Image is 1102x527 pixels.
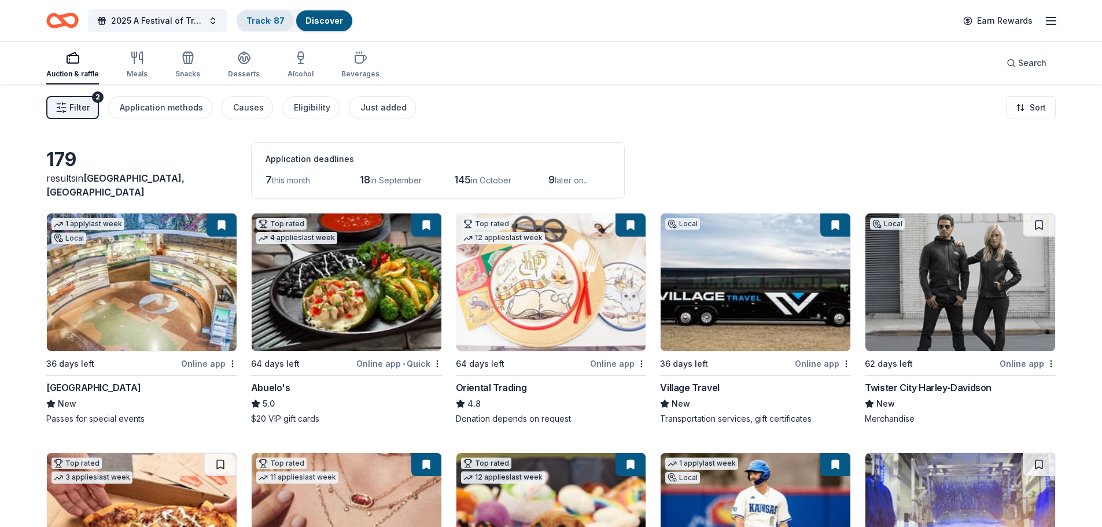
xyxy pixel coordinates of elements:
[956,10,1040,31] a: Earn Rewards
[660,357,708,371] div: 36 days left
[251,213,442,425] a: Image for Abuelo's Top rated4 applieslast week64 days leftOnline app•QuickAbuelo's5.0$20 VIP gift...
[233,101,264,115] div: Causes
[665,458,738,470] div: 1 apply last week
[108,96,212,119] button: Application methods
[263,397,275,411] span: 5.0
[288,69,314,79] div: Alcohol
[251,357,300,371] div: 64 days left
[46,381,141,395] div: [GEOGRAPHIC_DATA]
[88,9,227,32] button: 2025 A Festival of Trees Event
[876,397,895,411] span: New
[228,69,260,79] div: Desserts
[665,472,700,484] div: Local
[660,413,851,425] div: Transportation services, gift certificates
[865,381,992,395] div: Twister City Harley-Davidson
[47,213,237,351] img: Image for Flint Hills Discovery Center
[256,218,307,230] div: Top rated
[461,458,511,469] div: Top rated
[46,96,99,119] button: Filter2
[997,51,1056,75] button: Search
[456,381,527,395] div: Oriental Trading
[288,46,314,84] button: Alcohol
[1030,101,1046,115] span: Sort
[58,397,76,411] span: New
[256,232,337,244] div: 4 applies last week
[51,218,124,230] div: 1 apply last week
[661,213,850,351] img: Image for Village Travel
[181,356,237,371] div: Online app
[222,96,273,119] button: Causes
[865,357,913,371] div: 62 days left
[471,175,511,185] span: in October
[46,171,237,199] div: results
[865,413,1056,425] div: Merchandise
[456,213,647,425] a: Image for Oriental TradingTop rated12 applieslast week64 days leftOnline appOriental Trading4.8Do...
[305,16,343,25] a: Discover
[251,413,442,425] div: $20 VIP gift cards
[252,213,441,351] img: Image for Abuelo's
[665,218,700,230] div: Local
[251,381,290,395] div: Abuelo's
[555,175,589,185] span: later on...
[46,357,94,371] div: 36 days left
[1000,356,1056,371] div: Online app
[370,175,422,185] span: in September
[456,213,646,351] img: Image for Oriental Trading
[46,413,237,425] div: Passes for special events
[51,471,132,484] div: 3 applies last week
[461,232,545,244] div: 12 applies last week
[590,356,646,371] div: Online app
[672,397,690,411] span: New
[360,174,370,186] span: 18
[454,174,471,186] span: 145
[246,16,285,25] a: Track· 87
[92,91,104,103] div: 2
[272,175,310,185] span: this month
[294,101,330,115] div: Eligibility
[660,213,851,425] a: Image for Village TravelLocal36 days leftOnline appVillage TravelNewTransportation services, gift...
[51,458,102,469] div: Top rated
[467,397,481,411] span: 4.8
[228,46,260,84] button: Desserts
[46,148,237,171] div: 179
[1006,96,1056,119] button: Sort
[349,96,416,119] button: Just added
[236,9,353,32] button: Track· 87Discover
[127,69,148,79] div: Meals
[266,174,272,186] span: 7
[46,213,237,425] a: Image for Flint Hills Discovery Center1 applylast weekLocal36 days leftOnline app[GEOGRAPHIC_DATA...
[660,381,719,395] div: Village Travel
[360,101,407,115] div: Just added
[46,7,79,34] a: Home
[46,46,99,84] button: Auction & raffle
[548,174,555,186] span: 9
[461,218,511,230] div: Top rated
[403,359,405,368] span: •
[127,46,148,84] button: Meals
[1018,56,1046,70] span: Search
[69,101,90,115] span: Filter
[795,356,851,371] div: Online app
[111,14,204,28] span: 2025 A Festival of Trees Event
[341,46,379,84] button: Beverages
[865,213,1056,425] a: Image for Twister City Harley-DavidsonLocal62 days leftOnline appTwister City Harley-DavidsonNewM...
[356,356,442,371] div: Online app Quick
[870,218,905,230] div: Local
[51,233,86,244] div: Local
[282,96,340,119] button: Eligibility
[175,69,200,79] div: Snacks
[256,458,307,469] div: Top rated
[266,152,610,166] div: Application deadlines
[120,101,203,115] div: Application methods
[865,213,1055,351] img: Image for Twister City Harley-Davidson
[175,46,200,84] button: Snacks
[46,172,185,198] span: in
[46,172,185,198] span: [GEOGRAPHIC_DATA], [GEOGRAPHIC_DATA]
[46,69,99,79] div: Auction & raffle
[456,357,504,371] div: 64 days left
[341,69,379,79] div: Beverages
[461,471,545,484] div: 12 applies last week
[456,413,647,425] div: Donation depends on request
[256,471,338,484] div: 11 applies last week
